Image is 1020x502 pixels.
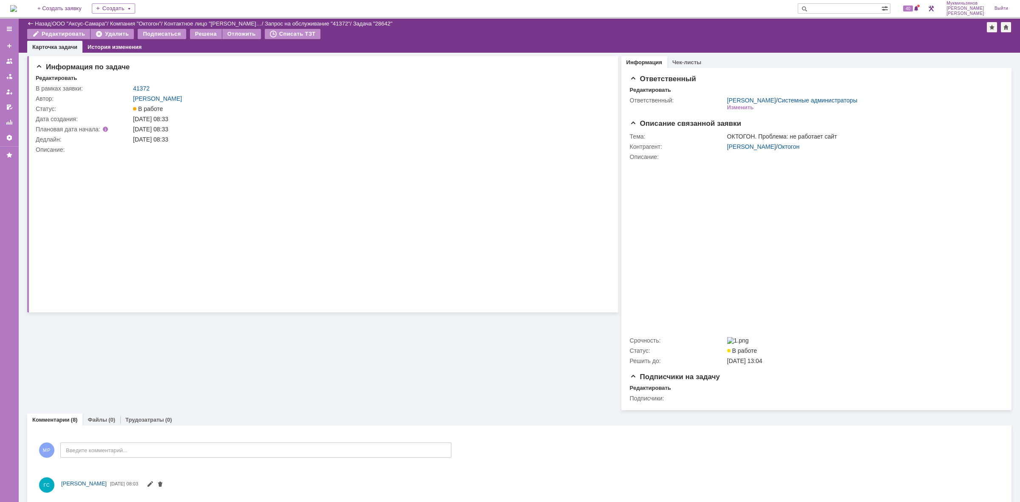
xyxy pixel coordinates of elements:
[778,143,800,150] a: Октогон
[110,20,161,27] a: Компания "Октогон"
[630,119,741,128] span: Описание связанной заявки
[3,85,16,99] a: Мои заявки
[265,20,350,27] a: Запрос на обслуживание "41372"
[353,20,393,27] div: Задача "28642"
[727,337,749,344] img: 1.png
[108,417,115,423] div: (0)
[36,63,130,71] span: Информация по задаче
[630,385,671,391] div: Редактировать
[727,347,757,354] span: В работе
[164,20,265,27] div: /
[946,1,984,6] span: Мукминьзянов
[133,95,182,102] a: [PERSON_NAME]
[52,20,107,27] a: ООО "Аксус-Самара"
[39,442,54,458] span: МР
[125,417,164,423] a: Трудозатраты
[92,3,135,14] div: Создать
[36,75,77,82] div: Редактировать
[61,479,107,488] a: [PERSON_NAME]
[727,97,776,104] a: [PERSON_NAME]
[926,3,936,14] a: Перейти в интерфейс администратора
[630,75,696,83] span: Ответственный
[3,100,16,114] a: Мои согласования
[32,417,70,423] a: Комментарии
[51,20,52,26] div: |
[3,131,16,145] a: Настройки
[133,126,603,133] div: [DATE] 08:33
[987,22,997,32] div: Добавить в избранное
[133,136,603,143] div: [DATE] 08:33
[36,95,131,102] div: Автор:
[3,39,16,53] a: Создать заявку
[147,482,153,488] span: Редактировать
[946,11,984,16] span: [PERSON_NAME]
[110,481,125,486] span: [DATE]
[626,59,662,65] a: Информация
[630,395,725,402] div: Подписчики:
[1001,22,1011,32] div: Сделать домашней страницей
[778,97,858,104] a: Системные администраторы
[630,373,720,381] span: Подписчики на задачу
[32,44,77,50] a: Карточка задачи
[36,136,131,143] div: Дедлайн:
[727,133,998,140] div: ОКТОГОН. Проблема: не работает сайт
[10,5,17,12] a: Перейти на домашнюю страницу
[164,20,262,27] a: Контактное лицо "[PERSON_NAME]…
[36,116,131,122] div: Дата создания:
[630,87,671,94] div: Редактировать
[157,482,164,488] span: Удалить
[88,44,142,50] a: История изменения
[727,97,858,104] div: /
[727,357,762,364] span: [DATE] 13:04
[36,126,121,133] div: Плановая дата начала:
[133,116,603,122] div: [DATE] 08:33
[630,357,725,364] div: Решить до:
[3,70,16,83] a: Заявки в моей ответственности
[71,417,78,423] div: (8)
[727,143,776,150] a: [PERSON_NAME]
[727,143,998,150] div: /
[881,4,890,12] span: Расширенный поиск
[946,6,984,11] span: [PERSON_NAME]
[127,481,139,486] span: 08:03
[133,105,163,112] span: В работе
[110,20,164,27] div: /
[88,417,107,423] a: Файлы
[672,59,701,65] a: Чек-листы
[165,417,172,423] div: (0)
[630,97,725,104] div: Ответственный:
[630,347,725,354] div: Статус:
[3,116,16,129] a: Отчеты
[36,105,131,112] div: Статус:
[630,133,725,140] div: Тема:
[727,104,754,111] div: Изменить
[10,5,17,12] img: logo
[35,20,51,27] a: Назад
[52,20,110,27] div: /
[36,85,131,92] div: В рамках заявки:
[61,480,107,487] span: [PERSON_NAME]
[903,6,913,11] span: 40
[36,146,605,153] div: Описание:
[133,85,150,92] a: 41372
[265,20,353,27] div: /
[3,54,16,68] a: Заявки на командах
[630,153,1000,160] div: Описание:
[630,143,725,150] div: Контрагент:
[630,337,725,344] div: Срочность:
